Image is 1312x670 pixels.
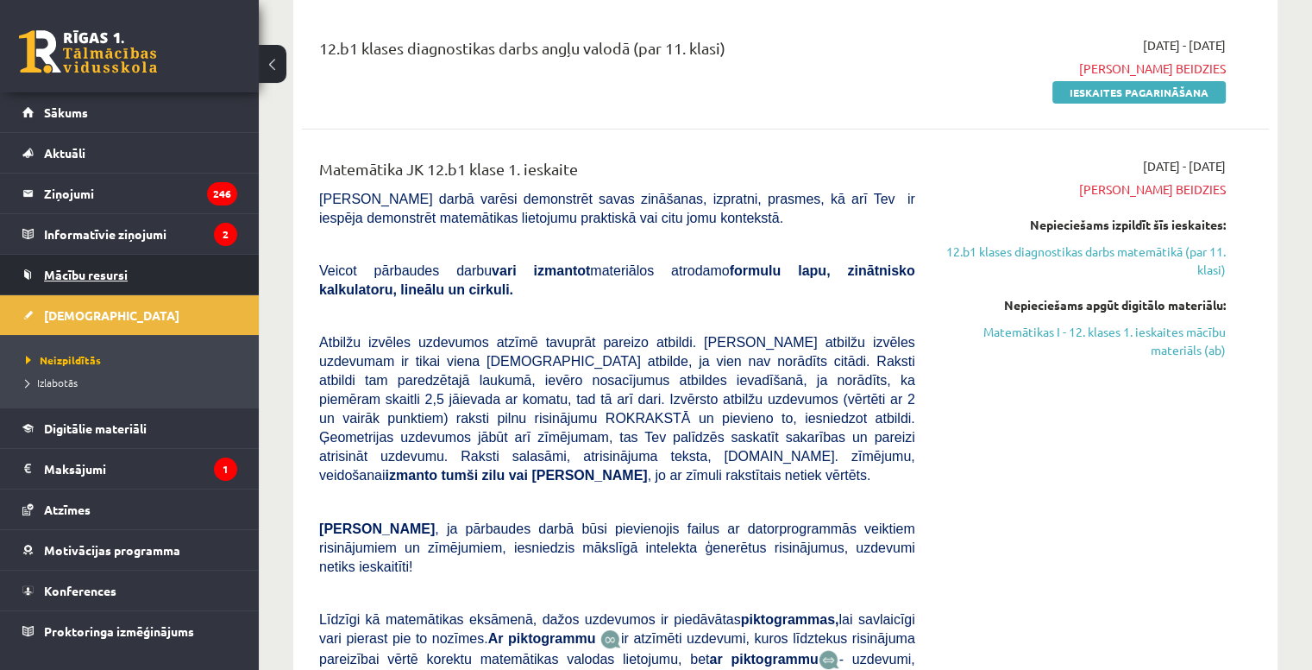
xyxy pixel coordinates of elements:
a: Digitālie materiāli [22,408,237,448]
a: Aktuāli [22,133,237,173]
a: Proktoringa izmēģinājums [22,611,237,651]
span: Neizpildītās [26,353,101,367]
span: [PERSON_NAME] [319,521,435,536]
b: tumši zilu vai [PERSON_NAME] [441,468,647,483]
a: Konferences [22,571,237,610]
span: Mācību resursi [44,267,128,282]
a: Maksājumi1 [22,449,237,489]
img: wKvN42sLe3LLwAAAABJRU5ErkJggg== [819,650,839,670]
span: Proktoringa izmēģinājums [44,623,194,639]
span: Izlabotās [26,376,78,389]
a: Neizpildītās [26,352,242,368]
a: Mācību resursi [22,255,237,294]
div: Nepieciešams izpildīt šīs ieskaites: [941,216,1226,234]
a: Motivācijas programma [22,530,237,570]
span: Veicot pārbaudes darbu materiālos atrodamo [319,263,915,297]
span: Aktuāli [44,145,85,161]
span: Digitālie materiāli [44,420,147,436]
span: , ja pārbaudes darbā būsi pievienojis failus ar datorprogrammās veiktiem risinājumiem un zīmējumi... [319,521,915,574]
span: Atbilžu izvēles uzdevumos atzīmē tavuprāt pareizo atbildi. [PERSON_NAME] atbilžu izvēles uzdevuma... [319,335,915,483]
a: Izlabotās [26,375,242,390]
span: [PERSON_NAME] beidzies [941,180,1226,199]
span: Līdzīgi kā matemātikas eksāmenā, dažos uzdevumos ir piedāvātas lai savlaicīgi vari pierast pie to... [319,612,915,646]
span: Sākums [44,104,88,120]
span: Konferences [44,583,116,598]
a: Matemātikas I - 12. klases 1. ieskaites mācību materiāls (ab) [941,323,1226,359]
img: JfuEzvunn4EvwAAAAASUVORK5CYII= [600,629,621,649]
b: izmanto [386,468,437,483]
a: Ieskaites pagarināšana [1052,81,1226,104]
span: [DATE] - [DATE] [1143,36,1226,54]
div: 12.b1 klases diagnostikas darbs angļu valodā (par 11. klasi) [319,36,915,68]
span: [DEMOGRAPHIC_DATA] [44,307,179,323]
span: Atzīmes [44,502,91,517]
span: [DATE] - [DATE] [1143,157,1226,175]
i: 1 [214,458,237,481]
a: Sākums [22,92,237,132]
legend: Informatīvie ziņojumi [44,214,237,254]
a: Ziņojumi246 [22,174,237,213]
i: 2 [214,223,237,246]
a: Rīgas 1. Tālmācības vidusskola [19,30,157,73]
a: Atzīmes [22,490,237,529]
span: [PERSON_NAME] beidzies [941,60,1226,78]
a: 12.b1 klases diagnostikas darbs matemātikā (par 11. klasi) [941,243,1226,279]
span: [PERSON_NAME] darbā varēsi demonstrēt savas zināšanas, izpratni, prasmes, kā arī Tev ir iespēja d... [319,192,915,225]
a: Informatīvie ziņojumi2 [22,214,237,254]
legend: Maksājumi [44,449,237,489]
b: formulu lapu, zinātnisko kalkulatoru, lineālu un cirkuli. [319,263,915,297]
b: Ar piktogrammu [488,631,596,646]
i: 246 [207,182,237,205]
div: Matemātika JK 12.b1 klase 1. ieskaite [319,157,915,189]
a: [DEMOGRAPHIC_DATA] [22,295,237,335]
div: Nepieciešams apgūt digitālo materiālu: [941,296,1226,314]
span: ir atzīmēti uzdevumi, kuros līdztekus risinājuma pareizībai vērtē korektu matemātikas valodas lie... [319,631,915,667]
span: Motivācijas programma [44,542,180,558]
b: piktogrammas, [741,612,839,627]
legend: Ziņojumi [44,174,237,213]
b: ar piktogrammu [709,652,818,667]
b: vari izmantot [492,263,590,278]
